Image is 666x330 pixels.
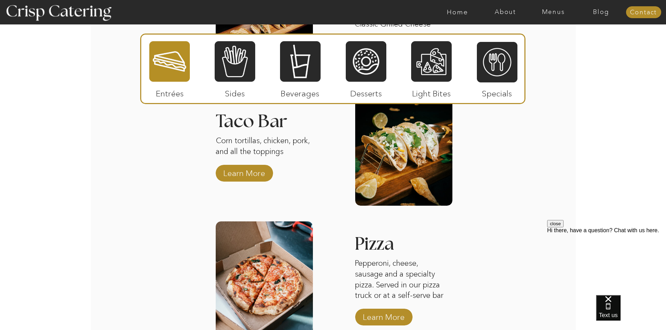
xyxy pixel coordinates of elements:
[355,235,427,255] h3: Pizza
[360,305,407,325] a: Learn More
[146,82,193,102] p: Entrées
[529,9,577,16] a: Menus
[596,295,666,330] iframe: podium webchat widget bubble
[547,220,666,304] iframe: podium webchat widget prompt
[626,9,661,16] a: Contact
[343,82,389,102] p: Desserts
[216,135,313,169] p: Corn tortillas, chicken, pork, and all the toppings
[481,9,529,16] a: About
[221,161,267,182] a: Learn More
[434,9,481,16] a: Home
[212,82,258,102] p: Sides
[355,258,448,301] p: Pepperoni, cheese, sausage and a specialty pizza. Served in our pizza truck or at a self-serve bar
[216,112,313,121] h3: Taco Bar
[577,9,625,16] a: Blog
[408,82,455,102] p: Light Bites
[474,82,520,102] p: Specials
[277,82,323,102] p: Beverages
